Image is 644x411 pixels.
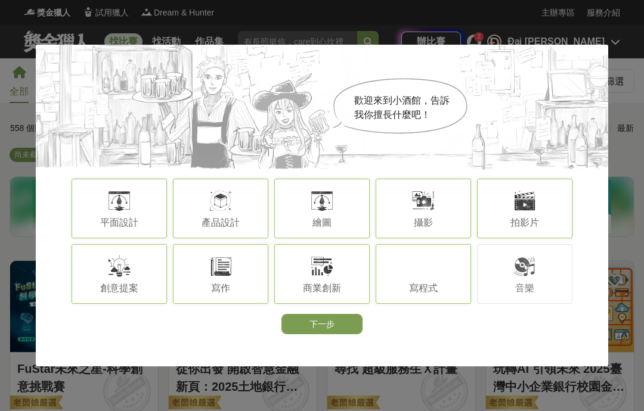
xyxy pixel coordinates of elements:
span: 創意提案 [100,283,138,293]
span: 攝影 [414,217,433,228]
span: 繪圖 [312,217,332,228]
span: 商業創新 [303,283,341,293]
button: 下一步 [281,314,363,334]
span: 拍影片 [510,217,539,228]
span: 寫程式 [409,283,438,293]
span: 音樂 [515,283,534,293]
span: 產品設計 [202,217,240,228]
span: 平面設計 [100,217,138,228]
span: 歡迎來到小酒館，告訴我你擅長什麼吧！ [354,95,450,120]
span: 寫作 [211,283,230,293]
